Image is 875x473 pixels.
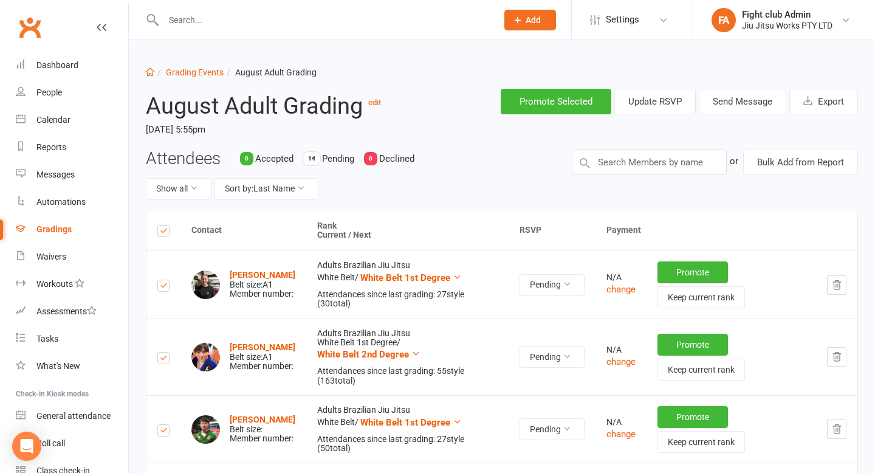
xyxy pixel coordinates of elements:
div: Belt size: A1 Member number: [230,343,295,371]
button: Pending [520,346,585,368]
a: General attendance kiosk mode [16,402,128,430]
a: Waivers [16,243,128,271]
a: Assessments [16,298,128,325]
button: Keep current rank [657,359,745,381]
td: Adults Brazilian Jiu Jitsu White Belt 1st Degree / [306,319,509,396]
button: Export [789,89,858,114]
span: Pending [322,153,354,164]
a: edit [368,98,381,107]
button: Promote [657,334,728,356]
button: Promote [657,261,728,283]
button: change [606,282,636,297]
button: Keep current rank [657,286,745,308]
span: Accepted [255,153,293,164]
span: Add [526,15,541,25]
a: Calendar [16,106,128,134]
th: Payment [595,210,857,251]
span: Settings [606,6,639,33]
th: Rank Current / Next [306,210,509,251]
span: White Belt 2nd Degree [317,349,409,360]
div: FA [712,8,736,32]
button: Send Message [699,89,786,114]
th: RSVP [509,210,595,251]
div: 0 [364,152,377,165]
span: Declined [379,153,414,164]
button: White Belt 1st Degree [360,415,462,430]
div: General attendance [36,411,111,421]
div: Jiu Jitsu Works PTY LTD [742,20,832,31]
a: [PERSON_NAME] [230,342,295,352]
div: Attendances since last grading: 27 style ( 50 total) [317,435,498,454]
a: [PERSON_NAME] [230,415,295,424]
input: Search... [160,12,489,29]
div: Attendances since last grading: 27 style ( 30 total) [317,290,498,309]
div: Attendances since last grading: 55 style ( 163 total) [317,367,498,385]
button: change [606,427,636,441]
button: Add [504,10,556,30]
div: 14 [303,152,320,165]
button: Pending [520,418,585,440]
div: Belt size: A1 Member number: [230,271,295,299]
a: Messages [16,161,128,188]
li: August Adult Grading [224,66,317,79]
img: Reuben Armstrong [191,415,220,444]
div: Tasks [36,334,58,344]
div: N/A [606,273,636,282]
div: or [730,150,738,173]
div: People [36,88,62,97]
div: Workouts [36,279,73,289]
a: Roll call [16,430,128,457]
a: Tasks [16,325,128,353]
div: What's New [36,361,80,371]
img: Allyson Armstrong [191,271,220,299]
div: Roll call [36,438,65,448]
div: Fight club Admin [742,9,832,20]
a: [PERSON_NAME] [230,270,295,280]
div: 0 [240,152,253,165]
button: Pending [520,274,585,296]
a: People [16,79,128,106]
div: Automations [36,197,86,207]
div: Messages [36,170,75,179]
div: Gradings [36,224,72,234]
button: Promote Selected [501,89,611,114]
th: Contact [180,210,306,251]
div: Open Intercom Messenger [12,432,41,461]
input: Search Members by name [572,150,727,175]
a: What's New [16,353,128,380]
div: N/A [606,345,636,354]
button: change [606,354,636,369]
div: Belt size: Member number: [230,415,295,443]
div: Assessments [36,306,97,316]
button: Update RSVP [614,89,696,114]
a: Reports [16,134,128,161]
a: Gradings [16,216,128,243]
div: Calendar [36,115,70,125]
button: Show all [146,178,211,200]
div: N/A [606,418,636,427]
div: Waivers [36,252,66,261]
a: Grading Events [166,67,224,77]
button: White Belt 1st Degree [360,271,462,285]
button: Keep current rank [657,431,745,453]
a: Workouts [16,271,128,298]
td: Adults Brazilian Jiu Jitsu White Belt / [306,250,509,318]
button: White Belt 2nd Degree [317,347,420,362]
td: Adults Brazilian Jiu Jitsu White Belt / [306,395,509,463]
div: Reports [36,142,66,152]
button: Bulk Add from Report [743,150,858,175]
span: White Belt 1st Degree [360,272,450,283]
img: Jeremy Armstrong [191,343,220,371]
span: White Belt 1st Degree [360,417,450,428]
a: Automations [16,188,128,216]
time: [DATE] 5:55pm [146,119,432,140]
button: Sort by:Last Name [214,178,318,200]
button: Promote [657,406,728,428]
h2: August Adult Grading [146,89,432,119]
a: Dashboard [16,52,128,79]
h3: Attendees [146,150,221,168]
div: Dashboard [36,60,78,70]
